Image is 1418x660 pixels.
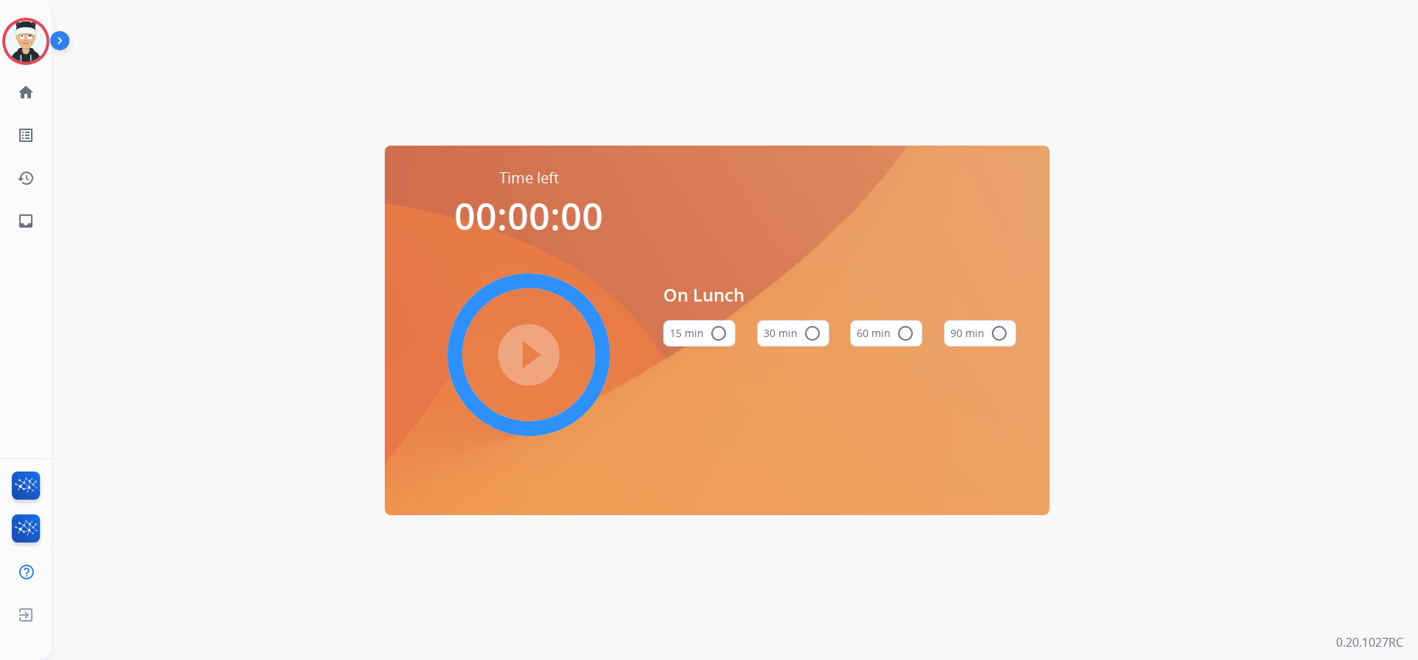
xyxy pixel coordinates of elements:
[17,126,35,144] mat-icon: list_alt
[1336,633,1403,651] p: 0.20.1027RC
[17,212,35,230] mat-icon: inbox
[944,320,1016,347] button: 90 min
[17,169,35,187] mat-icon: history
[990,324,1008,342] mat-icon: radio_button_unchecked
[850,320,922,347] button: 60 min
[663,282,1016,308] span: On Lunch
[897,324,914,342] mat-icon: radio_button_unchecked
[757,320,829,347] button: 30 min
[5,21,47,62] img: avatar
[499,168,559,188] span: Time left
[710,324,727,342] mat-icon: radio_button_unchecked
[804,324,821,342] mat-icon: radio_button_unchecked
[17,84,35,101] mat-icon: home
[454,191,603,241] span: 00:00:00
[663,320,736,347] button: 15 min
